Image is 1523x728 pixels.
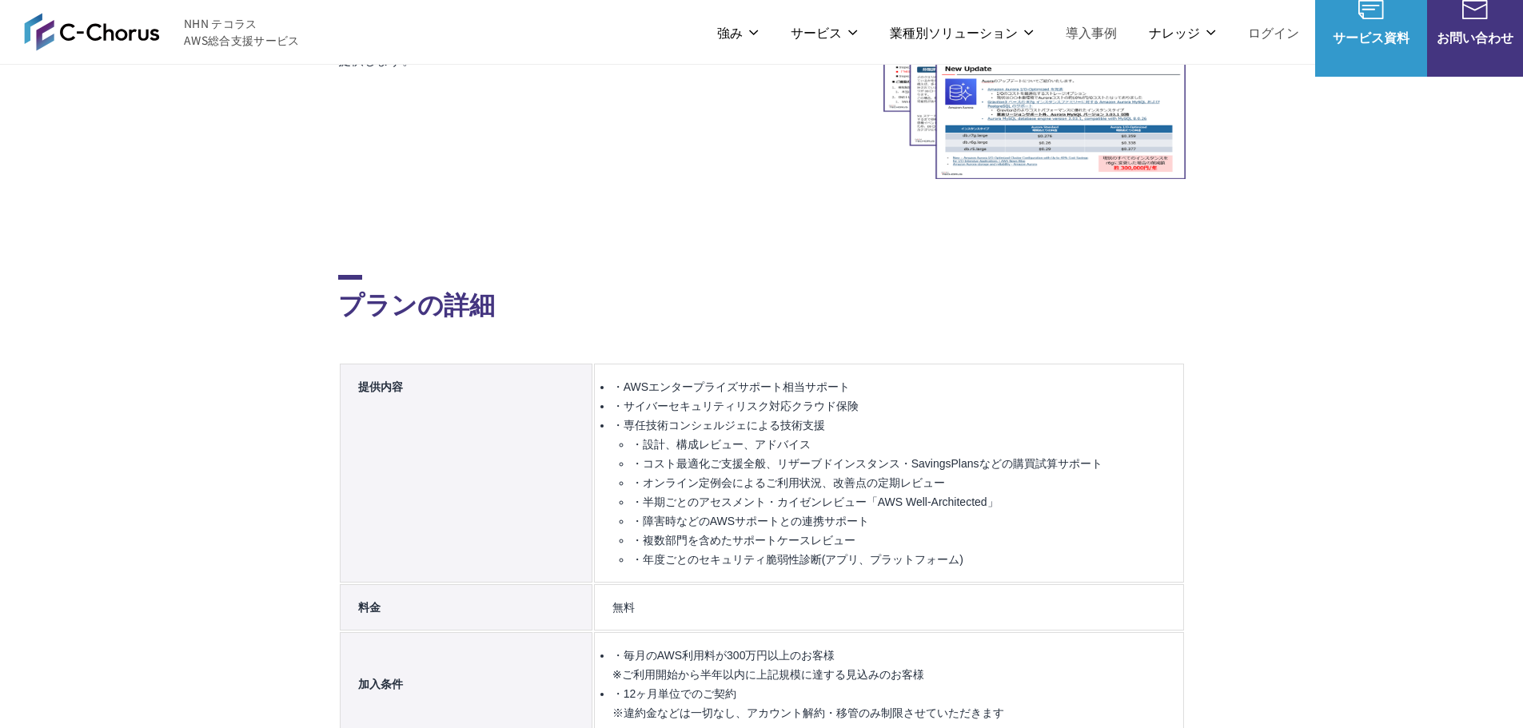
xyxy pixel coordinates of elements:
[632,550,1166,569] li: ・年度ごとのセキュリティ脆弱性診断(アプリ、プラットフォーム)
[632,435,1166,454] li: ・設計、構成レビュー、アドバイス
[717,22,759,42] p: 強み
[1149,22,1216,42] p: ナレッジ
[594,584,1184,631] td: 無料
[612,396,1166,416] li: ・サイバーセキュリティリスク対応クラウド保険
[791,22,858,42] p: サービス
[184,15,300,49] span: NHN テコラス AWS総合支援サービス
[24,13,300,51] a: AWS総合支援サービス C-Chorus NHN テコラスAWS総合支援サービス
[338,275,1186,322] h2: プランの詳細
[632,511,1166,531] li: ・障害時などのAWSサポートとの連携サポート
[632,473,1166,492] li: ・オンライン定例会によるご利用状況、改善点の定期レビュー
[1248,22,1299,42] a: ログイン
[340,584,592,631] th: 料金
[340,364,592,583] th: 提供内容
[632,531,1166,550] li: ・複数部門を含めたサポートケースレビュー
[1427,27,1523,47] span: お問い合わせ
[612,377,1166,396] li: ・AWSエンタープライズサポート相当サポート
[1066,22,1117,42] a: 導入事例
[612,416,1166,569] li: ・専任技術コンシェルジェによる技術支援
[612,646,1166,684] li: ・毎月のAWS利用料が300万円以上のお客様 ※ご利用開始から半年以内に上記規模に達する見込みのお客様
[890,22,1034,42] p: 業種別ソリューション
[632,454,1166,473] li: ・コスト最適化ご支援全般、リザーブドインスタンス・SavingsPlansなどの購買試算サポート
[1315,27,1427,47] span: サービス資料
[612,684,1166,722] li: ・12ヶ月単位でのご契約 ※違約金などは一切なし、アカウント解約・移管のみ制限させていただきます
[24,13,160,51] img: AWS総合支援サービス C-Chorus
[632,492,1166,511] li: ・半期ごとのアセスメント・カイゼンレビュー「AWS Well-Architected」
